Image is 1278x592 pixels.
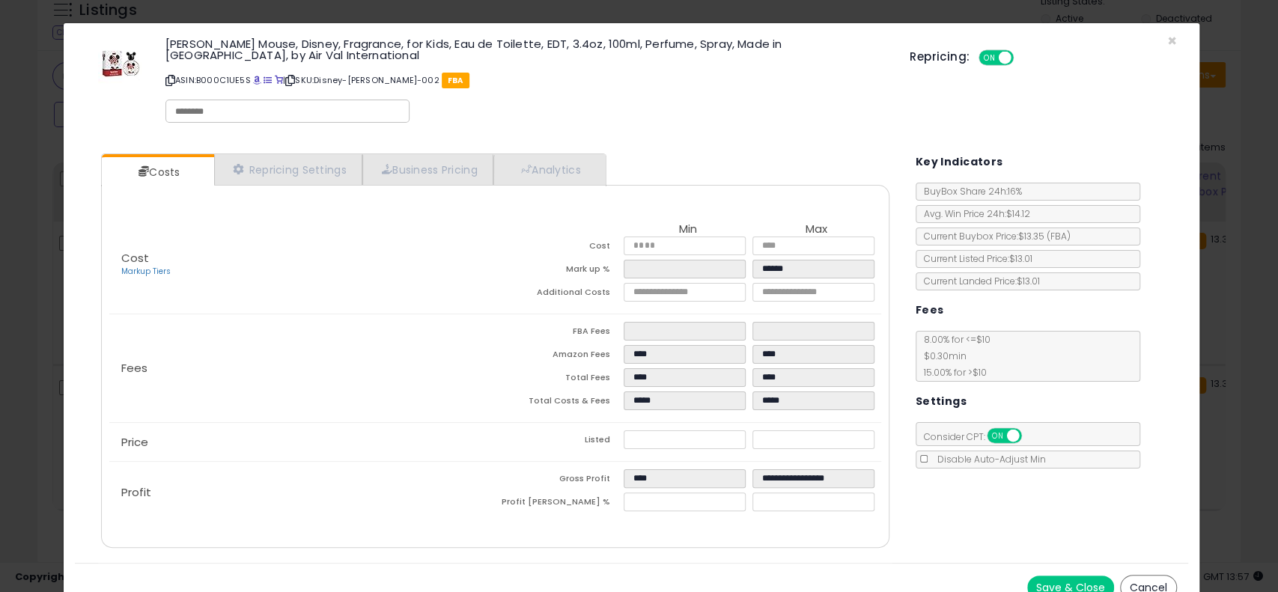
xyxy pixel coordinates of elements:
td: Gross Profit [495,469,624,492]
h5: Repricing: [910,51,970,63]
span: Current Buybox Price: [916,230,1071,242]
h3: [PERSON_NAME] Mouse, Disney, Fragrance, for Kids, Eau de Toilette, EDT, 3.4oz, 100ml, Perfume, Sp... [165,38,887,61]
span: × [1167,30,1177,52]
a: Your listing only [275,74,283,86]
span: ( FBA ) [1047,230,1071,242]
a: All offer listings [264,74,272,86]
a: Markup Tiers [121,266,171,277]
td: Listed [495,430,624,454]
span: 8.00 % for <= $10 [916,333,991,379]
span: OFF [1019,430,1043,442]
a: BuyBox page [253,74,261,86]
td: Amazon Fees [495,345,624,368]
span: FBA [442,73,469,88]
a: Repricing Settings [214,154,362,185]
span: OFF [1011,52,1035,64]
td: Additional Costs [495,283,624,306]
span: $13.35 [1018,230,1071,242]
p: Price [109,436,495,448]
p: Fees [109,362,495,374]
td: Profit [PERSON_NAME] % [495,492,624,516]
span: ON [980,52,999,64]
img: 41BtNgoWeRL._SL60_.jpg [98,38,143,83]
span: Avg. Win Price 24h: $14.12 [916,207,1030,220]
td: Cost [495,237,624,260]
p: Cost [109,252,495,278]
td: Total Fees [495,368,624,391]
td: Total Costs & Fees [495,391,624,415]
span: ON [988,430,1007,442]
span: Consider CPT: [916,430,1041,443]
span: $0.30 min [916,350,967,362]
p: ASIN: B000C1UE5S | SKU: Disney-[PERSON_NAME]-002 [165,68,887,92]
span: BuyBox Share 24h: 16% [916,185,1022,198]
th: Max [752,223,881,237]
span: Current Listed Price: $13.01 [916,252,1032,265]
h5: Key Indicators [916,153,1003,171]
a: Analytics [493,154,604,185]
a: Business Pricing [362,154,493,185]
td: Mark up % [495,260,624,283]
th: Min [624,223,752,237]
span: Disable Auto-Adjust Min [930,453,1046,466]
a: Costs [102,157,213,187]
span: Current Landed Price: $13.01 [916,275,1040,287]
span: 15.00 % for > $10 [916,366,987,379]
h5: Settings [916,392,967,411]
h5: Fees [916,301,944,320]
p: Profit [109,486,495,498]
td: FBA Fees [495,322,624,345]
